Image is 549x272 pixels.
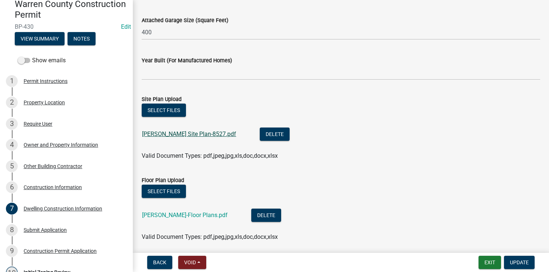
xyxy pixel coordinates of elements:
button: Delete [251,209,281,222]
span: Valid Document Types: pdf,jpeg,jpg,xls,doc,docx,xlsx [142,233,278,240]
div: Other Building Contractor [24,164,82,169]
span: Back [153,259,166,265]
button: Exit [479,256,501,269]
div: Owner and Property Information [24,142,98,147]
div: 1 [6,75,18,87]
label: Site Plan Upload [142,97,182,102]
div: Submit Application [24,227,67,233]
label: Floor Plan Upload [142,178,184,183]
wm-modal-confirm: Summary [15,36,65,42]
div: 7 [6,203,18,215]
button: Select files [142,104,186,117]
wm-modal-confirm: Notes [68,36,96,42]
wm-modal-confirm: Edit Application Number [121,23,131,30]
div: Require User [24,121,52,126]
a: [PERSON_NAME] Site Plan-8527.pdf [142,130,236,137]
button: Back [147,256,172,269]
div: 3 [6,118,18,130]
button: Update [504,256,535,269]
button: Select files [142,185,186,198]
span: Update [510,259,529,265]
div: 2 [6,97,18,108]
span: BP-430 [15,23,118,30]
button: Notes [68,32,96,45]
div: 9 [6,245,18,257]
wm-modal-confirm: Delete Document [251,212,281,219]
div: Construction Information [24,185,82,190]
div: 8 [6,224,18,236]
div: Property Location [24,100,65,105]
label: Show emails [18,56,66,65]
button: View Summary [15,32,65,45]
div: Permit Instructions [24,79,68,84]
a: Edit [121,23,131,30]
label: Year Built (For Manufactured Homes) [142,58,232,63]
span: Valid Document Types: pdf,jpeg,jpg,xls,doc,docx,xlsx [142,152,278,159]
button: Void [178,256,206,269]
div: 6 [6,181,18,193]
div: Construction Permit Application [24,248,97,254]
div: 4 [6,139,18,151]
a: [PERSON_NAME]-Floor Plans.pdf [142,212,228,219]
div: 5 [6,160,18,172]
div: Dwelling Construction Information [24,206,102,211]
span: Void [184,259,196,265]
wm-modal-confirm: Delete Document [260,131,290,138]
label: Attached Garage Size (Square Feet) [142,18,228,23]
button: Delete [260,128,290,141]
